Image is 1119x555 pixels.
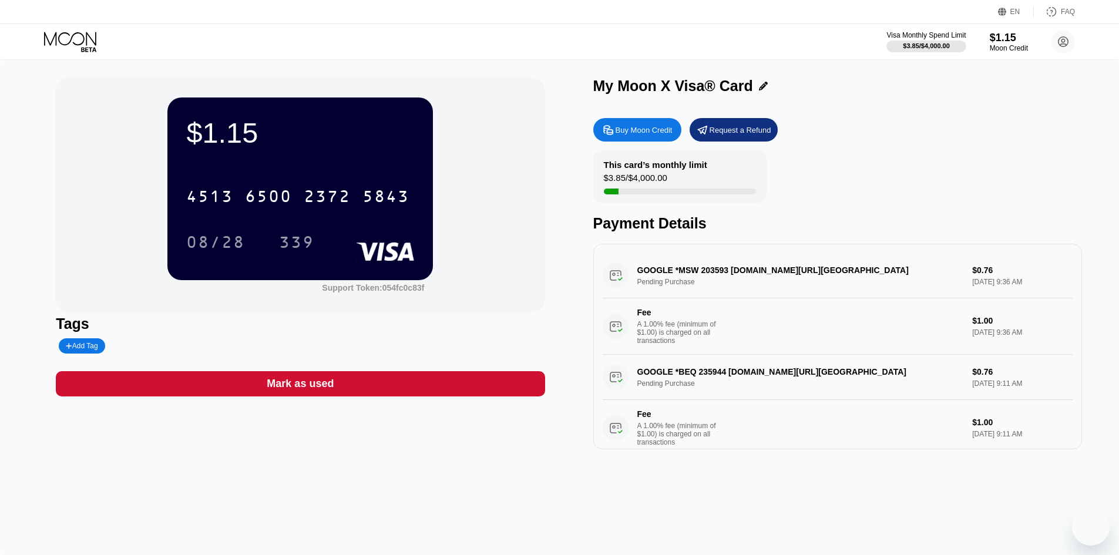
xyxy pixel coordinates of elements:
div: Fee [637,409,720,419]
div: [DATE] 9:11 AM [972,430,1072,438]
div: A 1.00% fee (minimum of $1.00) is charged on all transactions [637,422,725,446]
div: FAQ [1061,8,1075,16]
div: $1.00 [972,316,1072,325]
div: 08/28 [186,234,245,253]
div: $3.85 / $4,000.00 [903,42,950,49]
div: EN [1010,8,1020,16]
div: $1.15 [186,116,414,149]
div: EN [998,6,1034,18]
iframe: Nút để khởi chạy cửa sổ nhắn tin [1072,508,1110,546]
div: $1.15 [990,32,1028,44]
div: Tags [56,315,545,332]
div: A 1.00% fee (minimum of $1.00) is charged on all transactions [637,320,725,345]
div: Add Tag [59,338,105,354]
div: 4513650023725843 [179,181,416,211]
div: 4513 [186,189,233,207]
div: 339 [270,227,323,257]
div: Payment Details [593,215,1082,232]
div: Request a Refund [710,125,771,135]
div: Buy Moon Credit [616,125,673,135]
div: $1.00 [972,418,1072,427]
div: 2372 [304,189,351,207]
div: Fee [637,308,720,317]
div: FeeA 1.00% fee (minimum of $1.00) is charged on all transactions$1.00[DATE] 9:11 AM [603,400,1073,456]
div: Support Token: 054fc0c83f [322,283,424,292]
div: Mark as used [56,371,545,396]
div: Request a Refund [690,118,778,142]
div: Visa Monthly Spend Limit [886,31,966,39]
div: Mark as used [267,377,334,391]
div: 339 [279,234,314,253]
div: Add Tag [66,342,98,350]
div: 6500 [245,189,292,207]
div: 5843 [362,189,409,207]
div: FeeA 1.00% fee (minimum of $1.00) is charged on all transactions$1.00[DATE] 9:36 AM [603,298,1073,355]
div: [DATE] 9:36 AM [972,328,1072,337]
div: $1.15Moon Credit [990,32,1028,52]
div: Support Token:054fc0c83f [322,283,424,292]
div: FAQ [1034,6,1075,18]
div: Moon Credit [990,44,1028,52]
div: $3.85 / $4,000.00 [604,173,667,189]
div: Buy Moon Credit [593,118,681,142]
div: 08/28 [177,227,254,257]
div: My Moon X Visa® Card [593,78,753,95]
div: This card’s monthly limit [604,160,707,170]
div: Visa Monthly Spend Limit$3.85/$4,000.00 [886,31,966,52]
